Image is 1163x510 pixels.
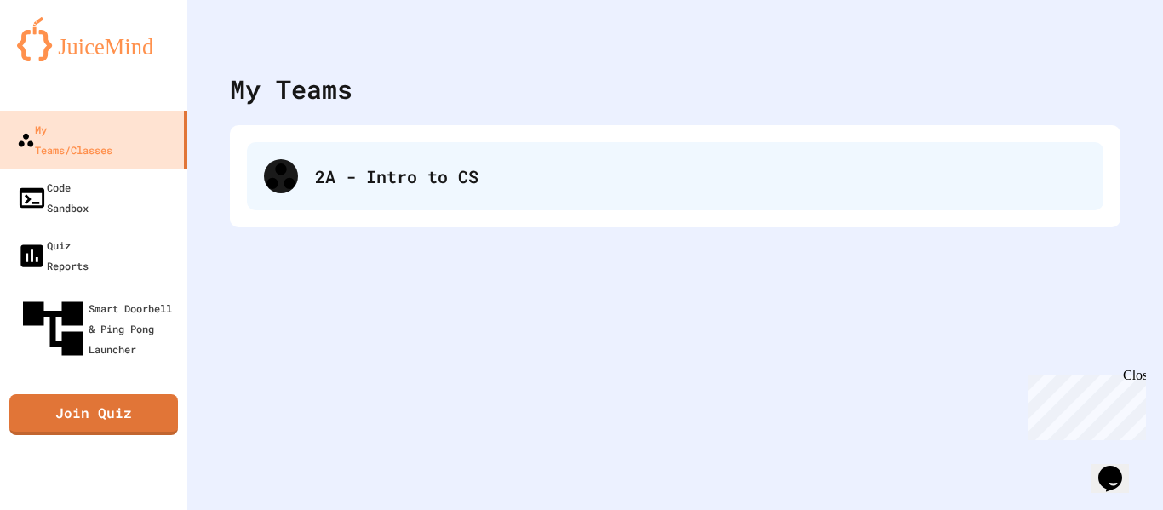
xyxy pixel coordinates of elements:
[17,177,89,218] div: Code Sandbox
[315,163,1086,189] div: 2A - Intro to CS
[230,70,352,108] div: My Teams
[247,142,1103,210] div: 2A - Intro to CS
[17,17,170,61] img: logo-orange.svg
[17,119,112,160] div: My Teams/Classes
[17,293,180,364] div: Smart Doorbell & Ping Pong Launcher
[17,235,89,276] div: Quiz Reports
[1091,442,1146,493] iframe: chat widget
[7,7,117,108] div: Chat with us now!Close
[9,394,178,435] a: Join Quiz
[1022,368,1146,440] iframe: chat widget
